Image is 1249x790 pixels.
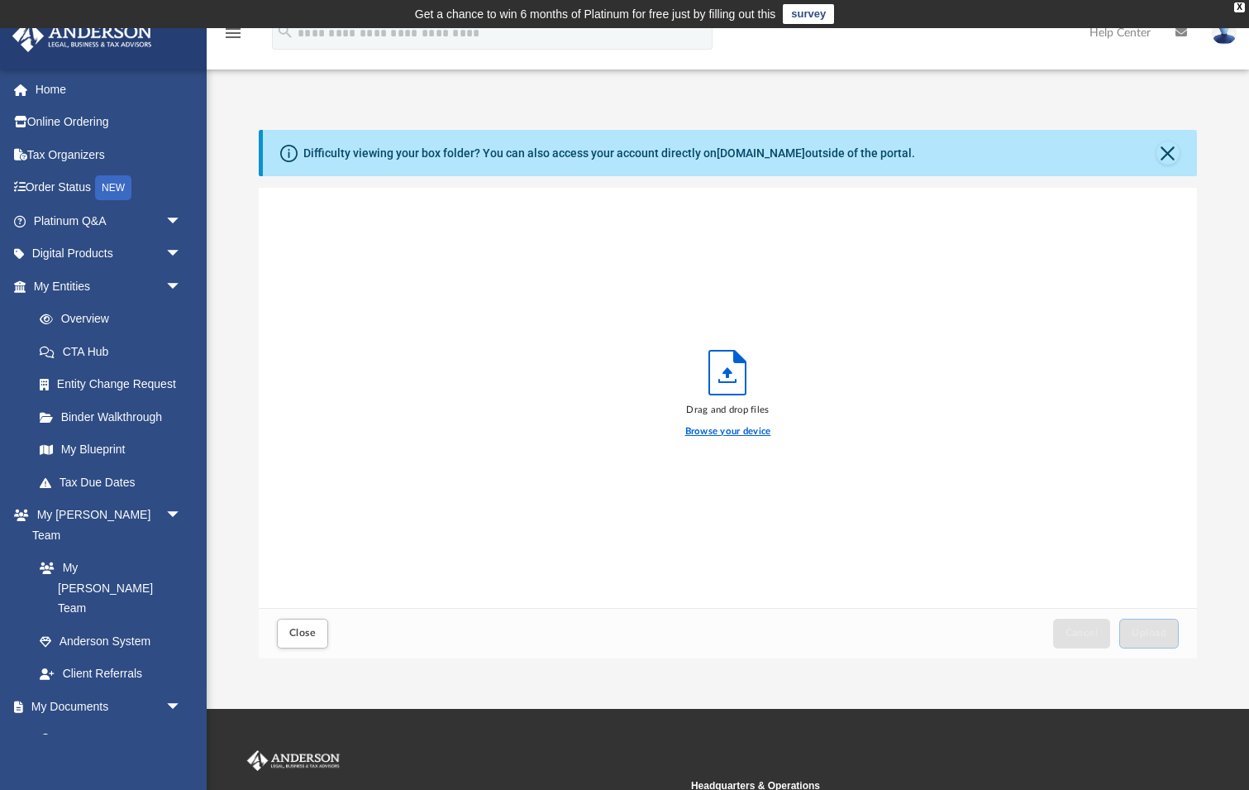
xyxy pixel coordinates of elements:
[165,270,198,304] span: arrow_drop_down
[1132,628,1166,638] span: Upload
[12,106,207,139] a: Online Ordering
[12,73,207,106] a: Home
[223,23,243,43] i: menu
[289,628,316,638] span: Close
[276,22,294,41] i: search
[23,466,207,499] a: Tax Due Dates
[165,499,198,533] span: arrow_drop_down
[223,31,243,43] a: menu
[717,146,805,160] a: [DOMAIN_NAME]
[23,400,207,433] a: Binder Walkthrough
[783,4,834,24] a: survey
[165,690,198,724] span: arrow_drop_down
[685,403,771,418] div: Drag and drop files
[23,658,198,691] a: Client Referrals
[12,499,198,552] a: My [PERSON_NAME] Teamarrow_drop_down
[12,138,207,171] a: Tax Organizers
[12,204,207,237] a: Platinum Q&Aarrow_drop_down
[303,145,915,162] div: Difficulty viewing your box folder? You can also access your account directly on outside of the p...
[244,750,343,772] img: Anderson Advisors Platinum Portal
[12,237,207,271] a: Digital Productsarrow_drop_down
[23,625,198,658] a: Anderson System
[12,690,198,723] a: My Documentsarrow_drop_down
[1156,141,1180,165] button: Close
[95,175,131,200] div: NEW
[23,335,207,368] a: CTA Hub
[23,723,190,756] a: Box
[7,20,157,52] img: Anderson Advisors Platinum Portal
[23,303,207,336] a: Overview
[165,237,198,271] span: arrow_drop_down
[685,424,771,439] label: Browse your device
[23,433,198,467] a: My Blueprint
[1212,21,1237,45] img: User Pic
[1065,628,1099,638] span: Cancel
[23,368,207,401] a: Entity Change Request
[165,204,198,238] span: arrow_drop_down
[12,270,207,303] a: My Entitiesarrow_drop_down
[277,619,328,648] button: Close
[1234,2,1245,12] div: close
[259,188,1197,658] div: Upload
[23,552,190,625] a: My [PERSON_NAME] Team
[1053,619,1111,648] button: Cancel
[415,4,776,24] div: Get a chance to win 6 months of Platinum for free just by filling out this
[12,171,207,205] a: Order StatusNEW
[1119,619,1179,648] button: Upload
